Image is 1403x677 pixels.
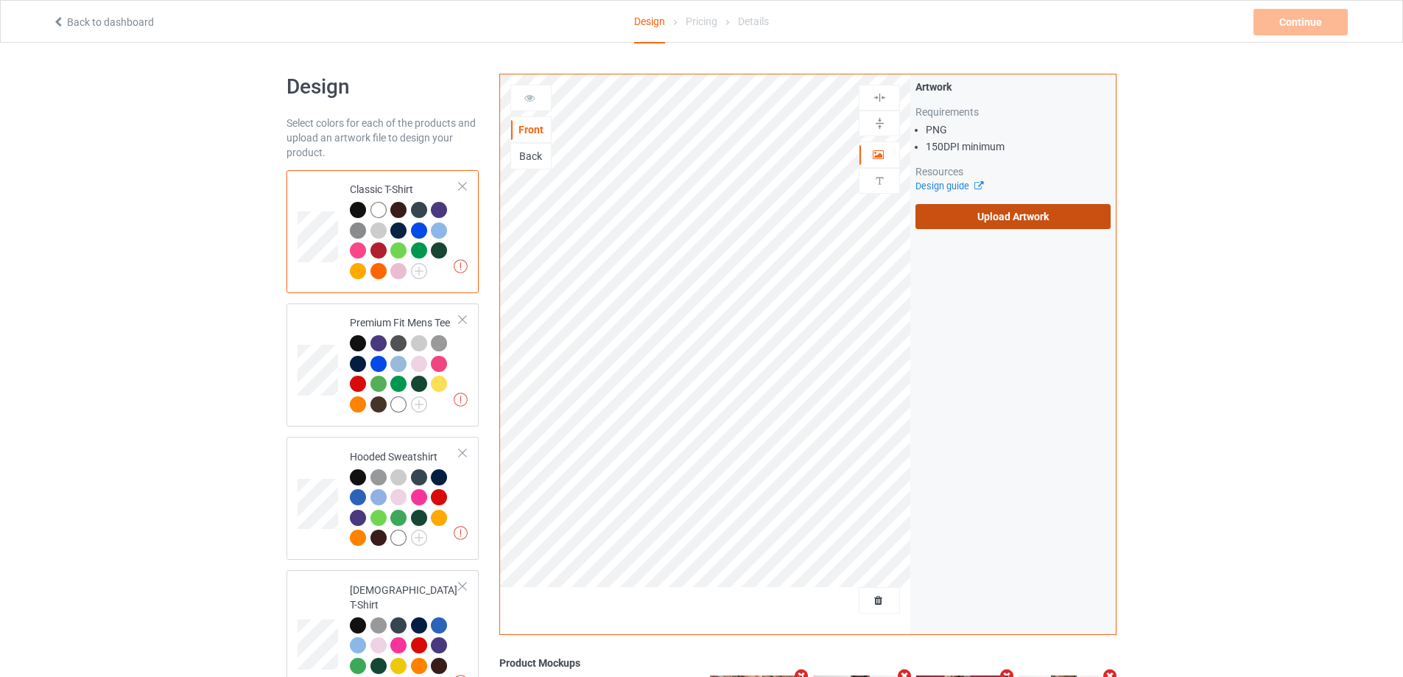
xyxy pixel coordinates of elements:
[286,116,479,160] div: Select colors for each of the products and upload an artwork file to design your product.
[738,1,769,42] div: Details
[634,1,665,43] div: Design
[511,122,551,137] div: Front
[286,74,479,100] h1: Design
[511,149,551,164] div: Back
[431,335,447,351] img: heather_texture.png
[411,530,427,546] img: svg+xml;base64,PD94bWwgdmVyc2lvbj0iMS4wIiBlbmNvZGluZz0iVVRGLTgiPz4KPHN2ZyB3aWR0aD0iMjJweCIgaGVpZ2...
[454,393,468,407] img: exclamation icon
[52,16,154,28] a: Back to dashboard
[915,180,982,192] a: Design guide
[499,656,1117,670] div: Product Mockups
[873,174,887,188] img: svg%3E%0A
[286,304,479,427] div: Premium Fit Mens Tee
[350,449,460,545] div: Hooded Sweatshirt
[873,91,887,105] img: svg%3E%0A
[915,80,1111,94] div: Artwork
[915,204,1111,229] label: Upload Artwork
[873,116,887,130] img: svg%3E%0A
[915,105,1111,119] div: Requirements
[411,396,427,413] img: svg+xml;base64,PD94bWwgdmVyc2lvbj0iMS4wIiBlbmNvZGluZz0iVVRGLTgiPz4KPHN2ZyB3aWR0aD0iMjJweCIgaGVpZ2...
[915,164,1111,179] div: Resources
[350,182,460,278] div: Classic T-Shirt
[926,122,1111,137] li: PNG
[454,259,468,273] img: exclamation icon
[286,170,479,293] div: Classic T-Shirt
[411,263,427,279] img: svg+xml;base64,PD94bWwgdmVyc2lvbj0iMS4wIiBlbmNvZGluZz0iVVRGLTgiPz4KPHN2ZyB3aWR0aD0iMjJweCIgaGVpZ2...
[286,437,479,560] div: Hooded Sweatshirt
[926,139,1111,154] li: 150 DPI minimum
[686,1,717,42] div: Pricing
[350,315,460,411] div: Premium Fit Mens Tee
[454,526,468,540] img: exclamation icon
[350,222,366,239] img: heather_texture.png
